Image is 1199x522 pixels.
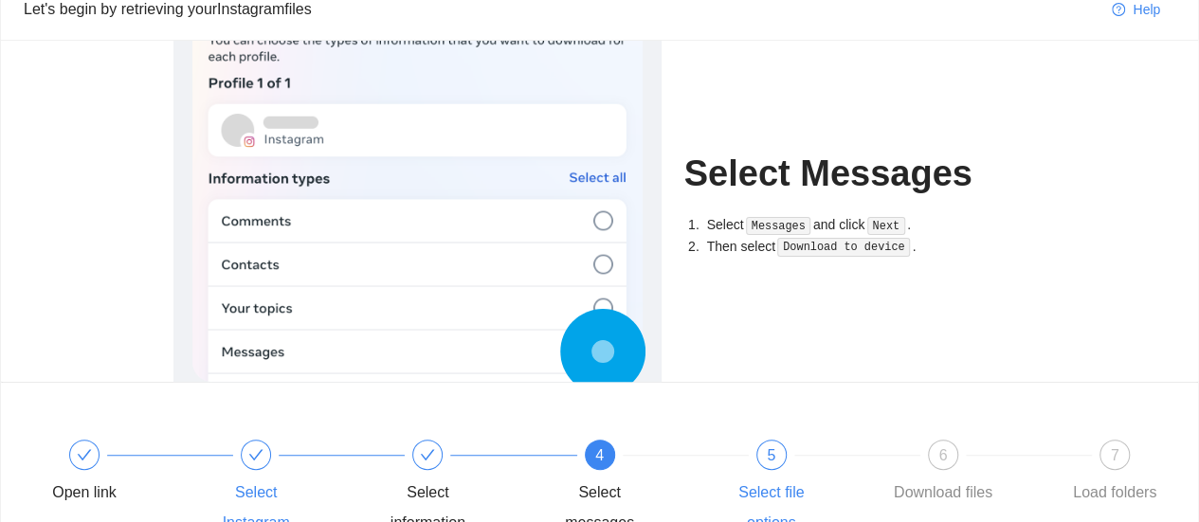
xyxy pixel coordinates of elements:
[77,447,92,462] span: check
[1060,440,1170,508] div: 7Load folders
[703,214,1026,236] li: Select and click .
[767,447,775,463] span: 5
[1112,3,1125,18] span: question-circle
[888,440,1060,508] div: 6Download files
[777,238,910,257] code: Download to device
[894,477,992,508] div: Download files
[867,217,905,236] code: Next
[52,477,117,508] div: Open link
[703,236,1026,258] li: Then select .
[29,440,201,508] div: Open link
[938,447,947,463] span: 6
[420,447,435,462] span: check
[248,447,263,462] span: check
[1073,477,1156,508] div: Load folders
[684,152,1026,196] h1: Select Messages
[746,217,811,236] code: Messages
[595,447,604,463] span: 4
[1111,447,1119,463] span: 7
